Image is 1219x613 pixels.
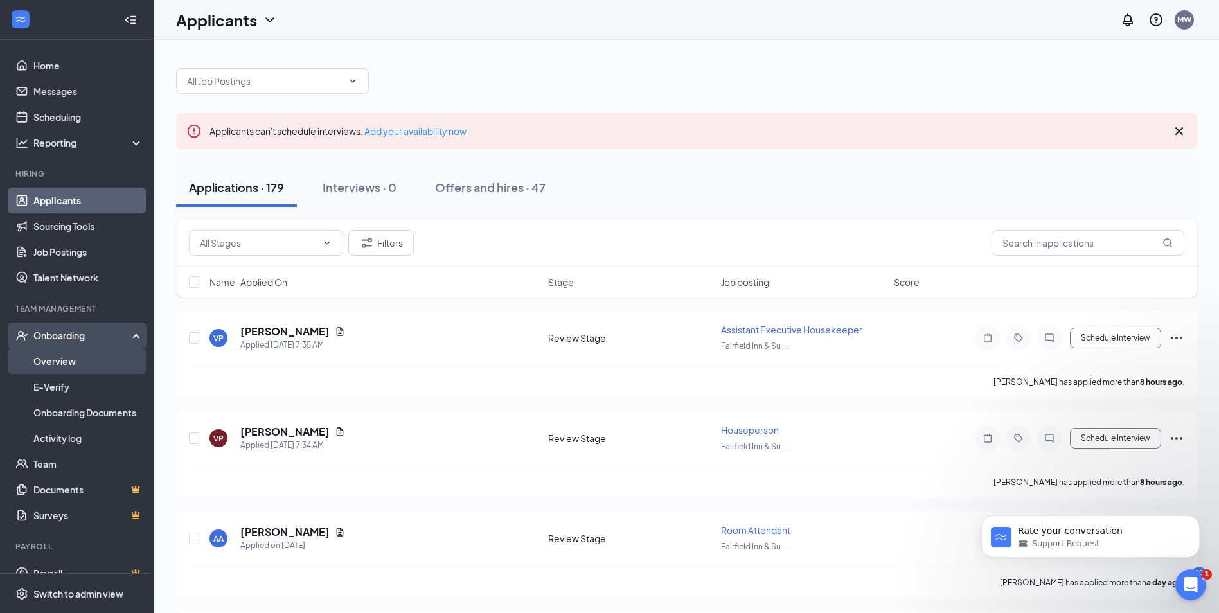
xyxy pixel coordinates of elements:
svg: Note [980,333,995,343]
a: Talent Network [33,265,143,290]
svg: ChevronDown [322,238,332,248]
button: Schedule Interview [1070,428,1161,449]
svg: ChevronDown [348,76,358,86]
div: Offers and hires · 47 [435,179,546,195]
a: Sourcing Tools [33,213,143,239]
svg: Analysis [15,136,28,149]
div: Applied on [DATE] [240,539,345,552]
svg: Document [335,427,345,437]
svg: MagnifyingGlass [1162,238,1173,248]
svg: Error [186,123,202,139]
a: Add your availability now [364,125,467,137]
div: VP [213,433,224,444]
iframe: Intercom live chat [1175,569,1206,600]
svg: Note [980,433,995,443]
h1: Applicants [176,9,257,31]
span: Room Attendant [721,524,790,536]
span: Houseperson [721,424,779,436]
a: Messages [33,78,143,104]
span: Fairfield Inn & Su ... [721,441,788,451]
div: Applied [DATE] 7:35 AM [240,339,345,351]
a: Job Postings [33,239,143,265]
a: Onboarding Documents [33,400,143,425]
a: Team [33,451,143,477]
svg: Ellipses [1169,431,1184,446]
a: Activity log [33,425,143,451]
span: 1 [1202,569,1212,580]
a: Scheduling [33,104,143,130]
svg: ChatInactive [1042,333,1057,343]
div: Switch to admin view [33,587,123,600]
div: AA [213,533,224,544]
div: Review Stage [548,432,713,445]
svg: Notifications [1120,12,1135,28]
div: Review Stage [548,332,713,344]
div: Reporting [33,136,144,149]
span: Assistant Executive Housekeeper [721,324,862,335]
iframe: Intercom notifications message [962,488,1219,578]
h5: [PERSON_NAME] [240,525,330,539]
button: Schedule Interview [1070,328,1161,348]
svg: Settings [15,587,28,600]
div: VP [213,333,224,344]
h5: [PERSON_NAME] [240,425,330,439]
div: Interviews · 0 [323,179,396,195]
span: Stage [548,276,574,289]
svg: Tag [1011,333,1026,343]
span: Fairfield Inn & Su ... [721,542,788,551]
div: Onboarding [33,329,132,342]
b: 8 hours ago [1140,477,1182,487]
p: [PERSON_NAME] has applied more than . [993,477,1184,488]
span: Name · Applied On [209,276,287,289]
b: 8 hours ago [1140,377,1182,387]
a: Overview [33,348,143,374]
span: Score [894,276,920,289]
svg: ChevronDown [262,12,278,28]
span: Applicants can't schedule interviews. [209,125,467,137]
a: DocumentsCrown [33,477,143,502]
svg: Filter [359,235,375,251]
span: Job posting [721,276,769,289]
h5: [PERSON_NAME] [240,324,330,339]
a: Applicants [33,188,143,213]
div: Payroll [15,541,141,552]
button: Filter Filters [348,230,414,256]
svg: ChatInactive [1042,433,1057,443]
svg: Cross [1171,123,1187,139]
input: All Job Postings [187,74,343,88]
a: Home [33,53,143,78]
b: a day ago [1146,578,1182,587]
a: PayrollCrown [33,560,143,586]
svg: QuestionInfo [1148,12,1164,28]
a: SurveysCrown [33,502,143,528]
p: [PERSON_NAME] has applied more than . [993,377,1184,387]
div: Applications · 179 [189,179,284,195]
input: All Stages [200,236,317,250]
svg: Collapse [124,13,137,26]
svg: UserCheck [15,329,28,342]
svg: WorkstreamLogo [14,13,27,26]
svg: Ellipses [1169,330,1184,346]
span: Fairfield Inn & Su ... [721,341,788,351]
svg: Tag [1011,433,1026,443]
div: Team Management [15,303,141,314]
input: Search in applications [992,230,1184,256]
a: E-Verify [33,374,143,400]
div: Hiring [15,168,141,179]
div: Review Stage [548,532,713,545]
p: [PERSON_NAME] has applied more than . [1000,577,1184,588]
svg: Document [335,527,345,537]
svg: Document [335,326,345,337]
div: MW [1177,14,1191,25]
div: Applied [DATE] 7:34 AM [240,439,345,452]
